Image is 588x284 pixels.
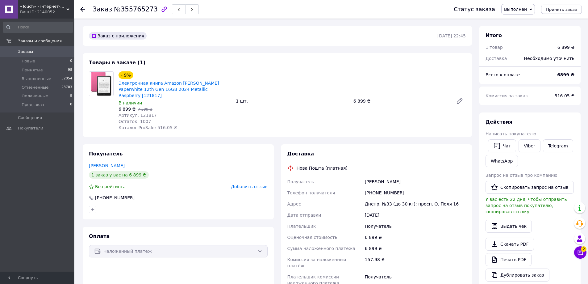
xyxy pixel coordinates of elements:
span: Адрес [287,201,301,206]
button: Дублировать заказ [486,269,549,282]
span: Каталог ProSale: 516.05 ₴ [119,125,177,130]
div: 6 899 ₴ [557,44,574,50]
span: Принять заказ [546,7,577,12]
span: 9 [70,93,72,99]
div: 6 899 ₴ [351,97,451,105]
button: Выдать чек [486,220,532,233]
span: Заказы [18,49,33,54]
span: Новые [22,58,35,64]
div: 1 заказ у вас на 6 899 ₴ [89,171,149,179]
time: [DATE] 22:45 [437,33,466,38]
div: [PERSON_NAME] [364,176,467,187]
span: №355765273 [114,6,158,13]
div: [DATE] [364,210,467,221]
span: Предзаказ [22,102,44,108]
input: Поиск [3,22,73,33]
a: [PERSON_NAME] [89,163,125,168]
span: Выполненные [22,76,51,82]
div: [PHONE_NUMBER] [364,187,467,198]
span: «Touch» - інтернет-магазин електроніки та гаджетів [20,4,66,9]
span: Комиссия за заказ [486,93,528,98]
a: Печать PDF [486,253,532,266]
span: Заказ [93,6,112,13]
span: Дата отправки [287,213,321,218]
span: Действия [486,119,512,125]
span: 2 [581,246,586,252]
span: Оценочная стоимость [287,235,338,240]
span: Доставка [287,151,314,157]
b: 6899 ₴ [557,72,574,77]
div: - 9% [119,71,133,79]
span: Оплаченные [22,93,48,99]
span: Оплата [89,233,110,239]
div: [PHONE_NUMBER] [94,195,135,201]
span: Получатель [287,179,314,184]
button: Скопировать запрос на отзыв [486,181,574,194]
div: Ваш ID: 2140052 [20,9,74,15]
span: Сообщения [18,115,42,121]
a: Viber [519,139,540,152]
a: Telegram [543,139,573,152]
span: Доставка [486,56,507,61]
div: 157.98 ₴ [364,254,467,271]
span: Итого [486,32,502,38]
a: Скачать PDF [486,238,534,251]
button: Чат [488,139,516,152]
span: Выполнен [504,7,527,12]
a: Редактировать [453,95,466,107]
span: 23703 [61,85,72,90]
div: Получатель [364,221,467,232]
span: 7 599 ₴ [138,107,152,112]
span: Запрос на отзыв про компанию [486,173,557,178]
a: WhatsApp [486,155,518,167]
span: Сумма наложенного платежа [287,246,356,251]
span: Остаток: 1007 [119,119,151,124]
span: Покупатели [18,125,43,131]
span: Добавить отзыв [231,184,267,189]
div: Нова Пошта (платная) [295,165,349,171]
span: 0 [70,102,72,108]
div: Днепр, №33 (до 30 кг): просп. О. Поля 16 [364,198,467,210]
span: 98 [68,67,72,73]
span: Товары в заказе (1) [89,60,145,66]
button: Чат с покупателем2 [574,246,586,259]
div: Необходимо уточнить [520,52,578,65]
button: Принять заказ [541,5,582,14]
span: Отмененные [22,85,48,90]
span: Покупатель [89,151,123,157]
span: Артикул: 121817 [119,113,157,118]
span: Плательщик [287,224,316,229]
span: У вас есть 22 дня, чтобы отправить запрос на отзыв покупателю, скопировав ссылку. [486,197,567,214]
div: Вернуться назад [80,6,85,12]
span: Без рейтинга [95,184,126,189]
span: В наличии [119,100,142,105]
div: 6 899 ₴ [364,232,467,243]
div: Статус заказа [454,6,495,12]
span: 6 899 ₴ [119,107,136,112]
div: Заказ с приложения [89,32,147,40]
span: 0 [70,58,72,64]
div: 1 шт. [233,97,351,105]
span: Комиссия за наложенный платёж [287,257,346,268]
div: 6 899 ₴ [364,243,467,254]
span: Написать покупателю [486,131,536,136]
span: 52054 [61,76,72,82]
span: 516.05 ₴ [555,93,574,98]
span: Заказы и сообщения [18,38,62,44]
span: Телефон получателя [287,190,335,195]
span: 1 товар [486,45,503,50]
span: Принятые [22,67,43,73]
img: Электронная книга Amazon Kindle Paperwhite 12th Gen 16GB 2024 Metallic Raspberry [121817] [89,72,113,96]
a: Электронная книга Amazon [PERSON_NAME] Paperwhite 12th Gen 16GB 2024 Metallic Raspberry [121817] [119,81,219,98]
span: Всего к оплате [486,72,520,77]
